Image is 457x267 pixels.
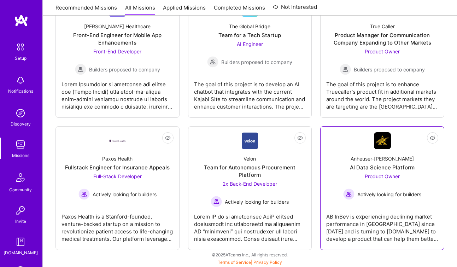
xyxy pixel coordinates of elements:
div: Lorem Ipsumdolor si ametconse adi elitse doe (Tempo Incidi) utla etdol-ma-aliqua enim-admini veni... [61,75,174,110]
div: Anheuser-[PERSON_NAME] [351,155,414,162]
div: [PERSON_NAME] Healthcare [84,23,151,30]
a: Company LogoVelonTeam for Autonomous Procurement Platform2x Back-End Developer Actively looking f... [194,132,306,244]
span: Builders proposed to company [221,58,292,66]
span: Actively looking for builders [357,191,421,198]
img: setup [13,40,28,54]
div: Notifications [8,87,33,95]
img: Builders proposed to company [75,64,86,75]
div: [DOMAIN_NAME] [4,249,38,256]
div: Paxos Health [102,155,133,162]
div: AB InBev is experiencing declining market performance in [GEOGRAPHIC_DATA] since [DATE] and is tu... [326,207,438,243]
div: Setup [15,54,27,62]
img: logo [14,14,28,27]
img: Builders proposed to company [207,56,218,68]
i: icon EyeClosed [297,135,303,141]
span: Actively looking for builders [225,198,289,205]
a: Not Interested [273,3,317,16]
div: Paxos Health is a Stanford-founded, venture-backed startup on a mission to revolutionize patient ... [61,207,174,243]
span: 2x Back-End Developer [223,181,277,187]
span: Product Owner [365,173,400,179]
div: Community [9,186,32,193]
div: The goal of this project is to develop an AI chatbot that integrates with the current Kajabi Site... [194,75,306,110]
span: AI Engineer [237,41,263,47]
img: discovery [13,106,28,120]
div: Lorem IP do si ametconsec AdiP elitsed doeiusmodt inc utlaboreetd ma aliquaenim AD “minimveni” qu... [194,207,306,243]
img: bell [13,73,28,87]
div: Front-End Engineer for Mobile App Enhancements [61,31,174,46]
i: icon EyeClosed [165,135,171,141]
img: guide book [13,235,28,249]
img: Company Logo [374,132,391,149]
div: AI Data Science Platform [350,164,415,171]
div: Fullstack Engineer for Insurance Appeals [65,164,170,171]
a: Terms of Service [218,260,251,265]
span: Builders proposed to company [89,66,160,73]
div: Team for Autonomous Procurement Platform [194,164,306,179]
div: Discovery [11,120,31,128]
a: All Missions [125,4,155,16]
div: Velon [244,155,256,162]
a: Company LogoPaxos HealthFullstack Engineer for Insurance AppealsFull-Stack Developer Actively loo... [61,132,174,244]
a: Privacy Policy [253,260,282,265]
span: Front-End Developer [93,48,141,54]
img: Actively looking for builders [211,196,222,207]
img: Builders proposed to company [340,64,351,75]
img: Invite [13,203,28,217]
div: © 2025 ATeams Inc., All rights reserved. [42,246,457,263]
span: | [218,260,282,265]
div: Team for a Tech Startup [218,31,281,39]
div: Product Manager for Communication Company Expanding to Other Markets [326,31,438,46]
img: Actively looking for builders [78,188,90,200]
div: The Global Bridge [229,23,270,30]
img: Actively looking for builders [343,188,355,200]
span: Product Owner [365,48,400,54]
a: Applied Missions [163,4,206,16]
i: icon EyeClosed [430,135,435,141]
img: Company Logo [109,139,126,143]
img: Company Logo [242,132,258,149]
a: Completed Missions [214,4,265,16]
img: teamwork [13,138,28,152]
a: Company LogoAnheuser-[PERSON_NAME]AI Data Science PlatformProduct Owner Actively looking for buil... [326,132,438,244]
span: Builders proposed to company [354,66,425,73]
span: Actively looking for builders [93,191,157,198]
div: Missions [12,152,29,159]
div: The goal of this project is to enhance Truecaller's product fit in additional markets around the ... [326,75,438,110]
a: Recommended Missions [55,4,117,16]
div: Invite [15,217,26,225]
img: Community [12,169,29,186]
span: Full-Stack Developer [93,173,142,179]
div: True Caller [370,23,395,30]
